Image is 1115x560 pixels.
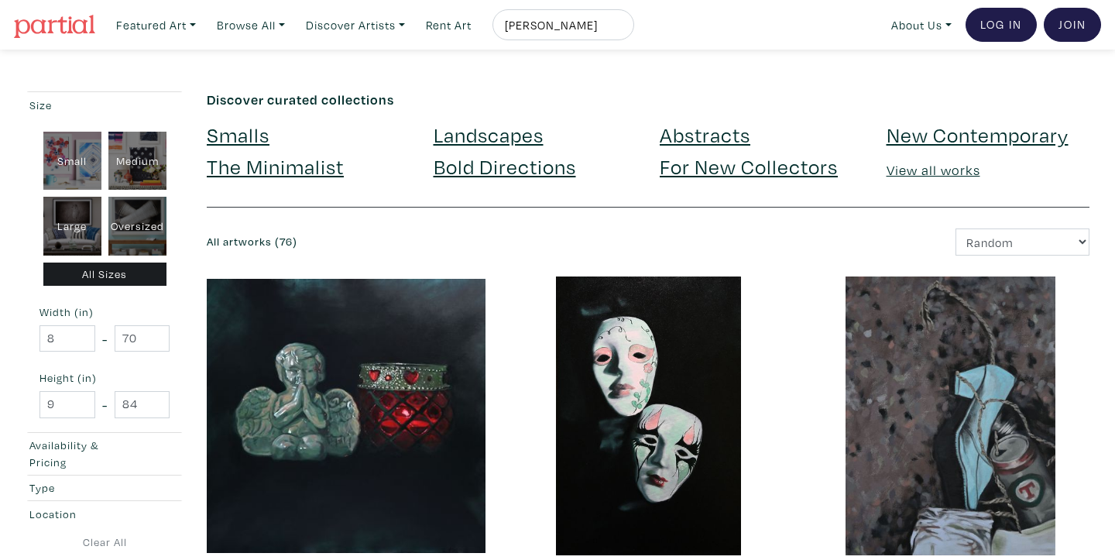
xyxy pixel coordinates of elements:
[29,506,137,523] div: Location
[887,161,980,179] a: View all works
[887,121,1069,148] a: New Contemporary
[29,479,137,496] div: Type
[108,197,166,256] div: Oversized
[1044,8,1101,42] a: Join
[884,9,959,41] a: About Us
[29,97,137,114] div: Size
[207,153,344,180] a: The Minimalist
[26,92,184,118] button: Size
[299,9,412,41] a: Discover Artists
[43,132,101,191] div: Small
[43,197,101,256] div: Large
[109,9,203,41] a: Featured Art
[207,91,1089,108] h6: Discover curated collections
[210,9,292,41] a: Browse All
[207,235,636,249] h6: All artworks (76)
[966,8,1037,42] a: Log In
[434,121,544,148] a: Landscapes
[43,263,166,287] div: All Sizes
[26,501,184,527] button: Location
[39,307,170,318] small: Width (in)
[26,433,184,475] button: Availability & Pricing
[26,534,184,551] a: Clear All
[503,15,619,35] input: Search
[39,373,170,383] small: Height (in)
[26,476,184,501] button: Type
[102,394,108,415] span: -
[102,328,108,349] span: -
[660,153,838,180] a: For New Collectors
[419,9,479,41] a: Rent Art
[434,153,576,180] a: Bold Directions
[660,121,750,148] a: Abstracts
[29,437,137,470] div: Availability & Pricing
[108,132,166,191] div: Medium
[207,121,269,148] a: Smalls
